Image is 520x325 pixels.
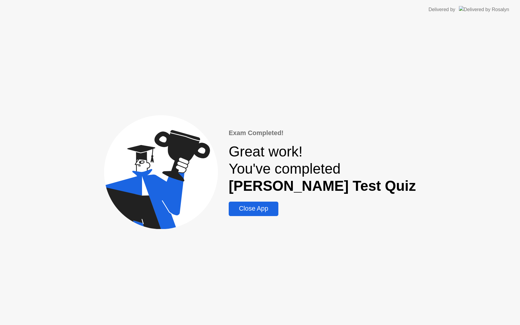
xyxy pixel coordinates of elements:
b: [PERSON_NAME] Test Quiz [229,178,416,194]
img: Delivered by Rosalyn [459,6,509,13]
div: Delivered by [429,6,455,13]
div: Great work! You've completed [229,143,416,194]
button: Close App [229,202,278,216]
div: Exam Completed! [229,128,416,138]
div: Close App [231,205,277,212]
